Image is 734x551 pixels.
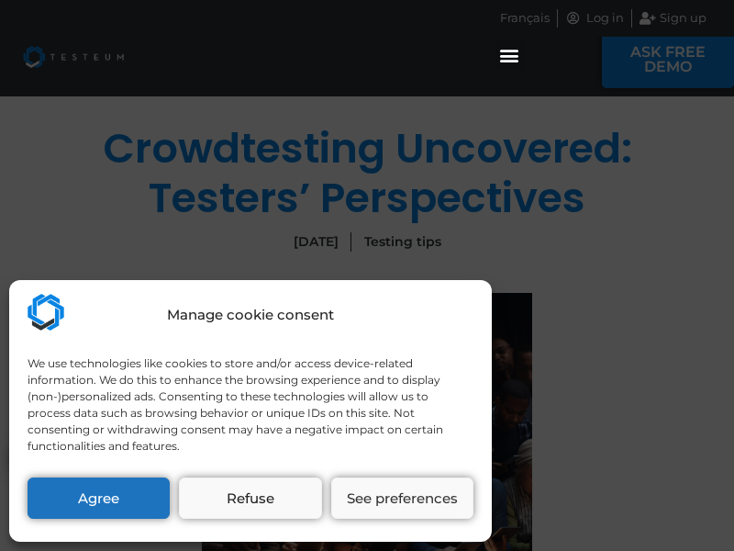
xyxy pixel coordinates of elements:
div: Manage cookie consent [167,305,334,326]
img: Testeum.com - Application crowdtesting platform [28,294,64,331]
div: Menu Toggle [495,39,525,70]
button: See preferences [331,478,473,519]
button: Agree [28,478,170,519]
button: Refuse [179,478,321,519]
div: We use technologies like cookies to store and/or access device-related information. We do this to... [28,355,472,455]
